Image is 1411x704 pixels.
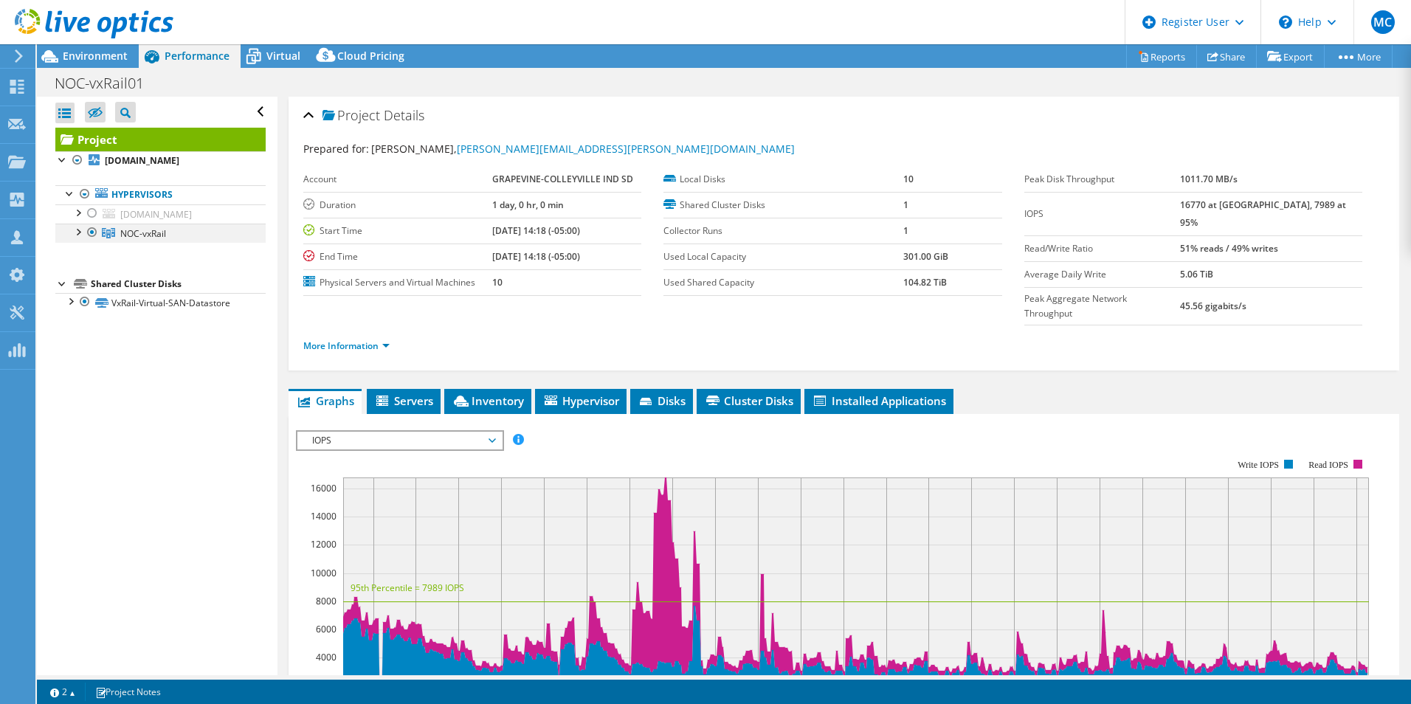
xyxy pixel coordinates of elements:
a: Export [1256,45,1325,68]
b: 1 day, 0 hr, 0 min [492,199,564,211]
a: Project [55,128,266,151]
span: Hypervisor [542,393,619,408]
span: [DOMAIN_NAME] [120,208,192,221]
b: 16770 at [GEOGRAPHIC_DATA], 7989 at 95% [1180,199,1346,229]
b: 10 [903,173,914,185]
label: Physical Servers and Virtual Machines [303,275,493,290]
label: Local Disks [663,172,903,187]
span: Cluster Disks [704,393,793,408]
label: Shared Cluster Disks [663,198,903,213]
span: Environment [63,49,128,63]
h1: NOC-vxRail01 [48,75,167,92]
b: 1011.70 MB/s [1180,173,1238,185]
label: Used Shared Capacity [663,275,903,290]
span: Inventory [452,393,524,408]
span: Performance [165,49,230,63]
span: Graphs [296,393,354,408]
b: [DATE] 14:18 (-05:00) [492,250,580,263]
text: 95th Percentile = 7989 IOPS [351,582,464,594]
text: 4000 [316,651,337,663]
a: [PERSON_NAME][EMAIL_ADDRESS][PERSON_NAME][DOMAIN_NAME] [457,142,795,156]
span: MC [1371,10,1395,34]
label: Duration [303,198,493,213]
label: Start Time [303,224,493,238]
label: Used Local Capacity [663,249,903,264]
a: Hypervisors [55,185,266,204]
b: 5.06 TiB [1180,268,1213,280]
a: NOC-vxRail [55,224,266,243]
span: Project [322,108,380,123]
a: Project Notes [85,683,171,701]
a: [DOMAIN_NAME] [55,151,266,170]
span: NOC-vxRail [120,227,166,240]
text: 10000 [311,567,337,579]
text: Write IOPS [1238,460,1279,470]
span: IOPS [305,432,494,449]
span: Cloud Pricing [337,49,404,63]
b: 1 [903,199,908,211]
text: 12000 [311,538,337,551]
span: Details [384,106,424,124]
a: Share [1196,45,1257,68]
a: More Information [303,339,390,352]
a: [DOMAIN_NAME] [55,204,266,224]
text: 14000 [311,510,337,522]
a: VxRail-Virtual-SAN-Datastore [55,293,266,312]
text: 8000 [316,595,337,607]
a: More [1324,45,1393,68]
span: Installed Applications [812,393,946,408]
label: Peak Aggregate Network Throughput [1024,291,1180,321]
b: 1 [903,224,908,237]
span: Disks [638,393,686,408]
label: Read/Write Ratio [1024,241,1180,256]
label: Prepared for: [303,142,369,156]
b: 104.82 TiB [903,276,947,289]
b: 301.00 GiB [903,250,948,263]
svg: \n [1279,15,1292,29]
b: 45.56 gigabits/s [1180,300,1246,312]
b: GRAPEVINE-COLLEYVILLE IND SD [492,173,633,185]
label: Average Daily Write [1024,267,1180,282]
span: [PERSON_NAME], [371,142,795,156]
b: [DOMAIN_NAME] [105,154,179,167]
b: 10 [492,276,503,289]
span: Virtual [266,49,300,63]
label: Account [303,172,493,187]
text: Read IOPS [1308,460,1348,470]
label: Peak Disk Throughput [1024,172,1180,187]
a: 2 [40,683,86,701]
span: Servers [374,393,433,408]
div: Shared Cluster Disks [91,275,266,293]
b: 51% reads / 49% writes [1180,242,1278,255]
b: [DATE] 14:18 (-05:00) [492,224,580,237]
text: 16000 [311,482,337,494]
label: Collector Runs [663,224,903,238]
a: Reports [1126,45,1197,68]
label: End Time [303,249,493,264]
text: 6000 [316,623,337,635]
label: IOPS [1024,207,1180,221]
